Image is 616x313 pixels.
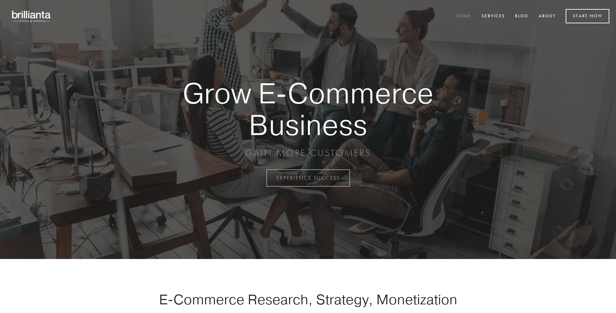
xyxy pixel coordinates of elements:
a: Services [477,11,509,22]
h1: E-Commerce Research, Strategy, Monetization [138,291,478,308]
a: Home [452,11,476,22]
a: Start Now [566,9,609,23]
p: GAIN MORE CUSTOMERS [159,147,457,159]
a: EXPERIENCE SUCCESS [266,169,350,187]
a: About [534,11,560,22]
strong: Grow E-Commerce Business [159,77,457,140]
img: brillianta - research, strategy, marketing [7,7,57,26]
a: Blog [511,11,533,22]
